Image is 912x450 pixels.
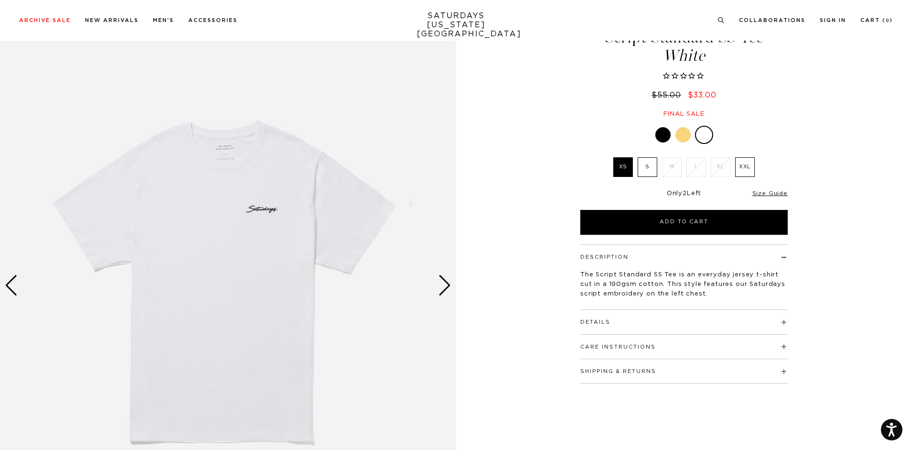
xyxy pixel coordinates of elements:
[860,18,893,23] a: Cart (0)
[417,11,496,39] a: SATURDAYS[US_STATE][GEOGRAPHIC_DATA]
[638,157,657,177] label: S
[580,190,788,198] div: Only Left
[580,270,788,299] p: The Script Standard SS Tee is an everyday jersey t-shirt cut in a 190gsm cotton. This style featu...
[820,18,846,23] a: Sign In
[19,18,71,23] a: Archive Sale
[438,275,451,296] div: Next slide
[5,275,18,296] div: Previous slide
[580,319,610,325] button: Details
[85,18,139,23] a: New Arrivals
[580,254,629,260] button: Description
[580,344,656,350] button: Care Instructions
[188,18,238,23] a: Accessories
[688,91,717,99] span: $33.00
[153,18,174,23] a: Men's
[579,48,789,64] span: White
[579,110,789,118] div: Final sale
[579,71,789,82] span: Rated 0.0 out of 5 stars 0 reviews
[580,369,656,374] button: Shipping & Returns
[580,210,788,235] button: Add to Cart
[683,190,687,197] span: 2
[579,30,789,64] h1: Script Standard SS Tee
[735,157,755,177] label: XXL
[752,190,788,196] a: Size Guide
[886,19,890,23] small: 0
[651,91,685,99] del: $55.00
[739,18,805,23] a: Collaborations
[613,157,633,177] label: XS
